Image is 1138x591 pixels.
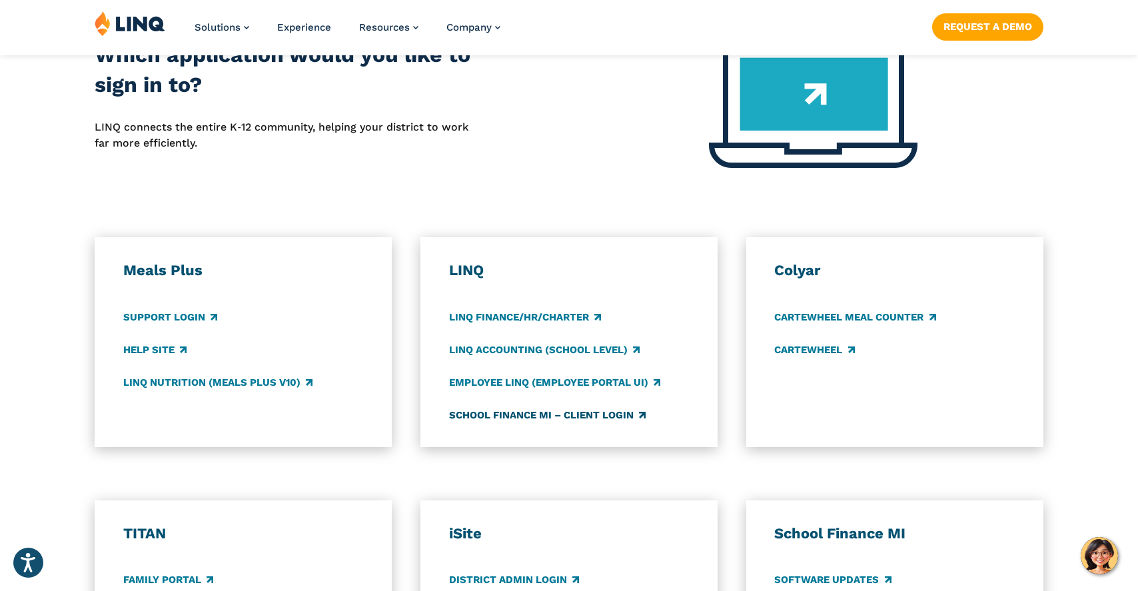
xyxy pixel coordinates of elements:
a: LINQ Nutrition (Meals Plus v10) [123,375,312,390]
a: Request a Demo [932,13,1043,40]
a: Company [446,21,500,33]
a: School Finance MI – Client Login [449,408,646,422]
a: Resources [359,21,418,33]
span: Company [446,21,492,33]
a: CARTEWHEEL [774,342,854,357]
a: CARTEWHEEL Meal Counter [774,310,935,324]
button: Hello, have a question? Let’s chat. [1081,537,1118,574]
nav: Primary Navigation [195,11,500,55]
h2: Which application would you like to sign in to? [95,40,473,101]
a: Help Site [123,342,187,357]
a: District Admin Login [449,573,579,588]
h3: Colyar [774,261,1014,280]
p: LINQ connects the entire K‑12 community, helping your district to work far more efficiently. [95,119,473,152]
span: Solutions [195,21,241,33]
a: Support Login [123,310,217,324]
a: LINQ Accounting (school level) [449,342,640,357]
span: Resources [359,21,410,33]
a: Family Portal [123,573,213,588]
a: Software Updates [774,573,891,588]
h3: School Finance MI [774,524,1014,543]
h3: iSite [449,524,689,543]
h3: Meals Plus [123,261,363,280]
a: Experience [277,21,331,33]
img: LINQ | K‑12 Software [95,11,165,36]
a: LINQ Finance/HR/Charter [449,310,601,324]
a: Employee LINQ (Employee Portal UI) [449,375,660,390]
h3: LINQ [449,261,689,280]
nav: Button Navigation [932,11,1043,40]
a: Solutions [195,21,249,33]
h3: TITAN [123,524,363,543]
